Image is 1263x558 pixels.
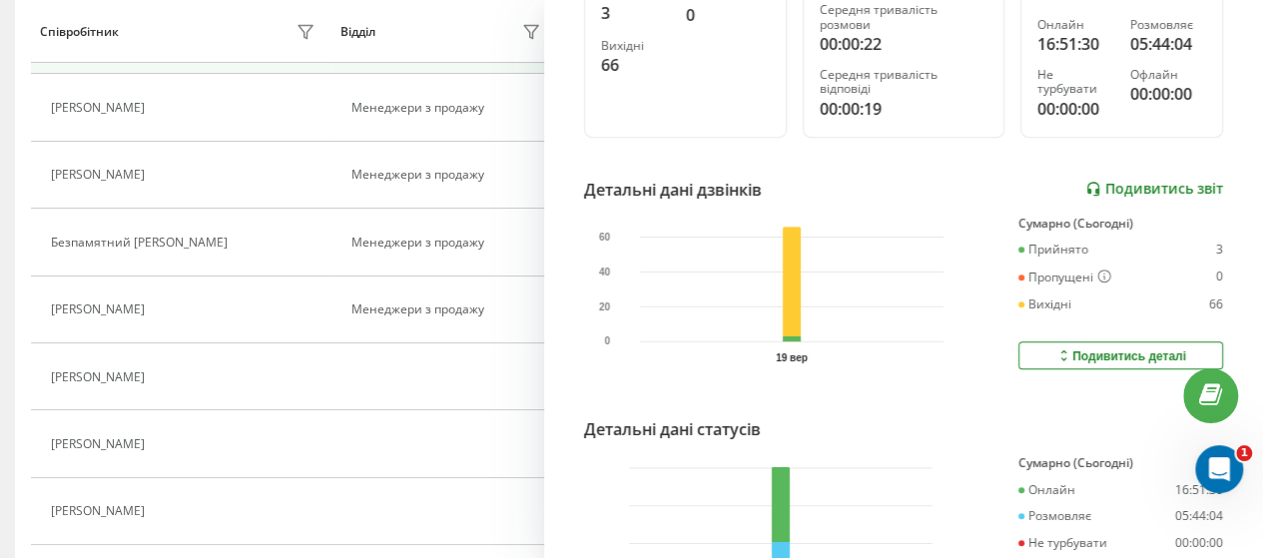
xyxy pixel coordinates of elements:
div: Сумарно (Сьогодні) [1018,456,1223,470]
div: Менеджери з продажу [351,236,546,250]
div: Детальні дані статусів [584,417,761,441]
div: Середня тривалість розмови [820,3,988,32]
div: Подивитись деталі [1055,347,1186,363]
div: Детальні дані дзвінків [584,178,762,202]
div: 3 [1216,243,1223,257]
div: 00:00:00 [1175,536,1223,550]
div: [PERSON_NAME] [51,504,150,518]
div: 05:44:04 [1175,509,1223,523]
span: 1 [1236,445,1252,461]
div: Менеджери з продажу [351,101,546,115]
text: 0 [605,335,611,346]
div: Онлайн [1018,483,1075,497]
div: Пропущені [1018,270,1111,285]
div: [PERSON_NAME] [51,168,150,182]
div: Відділ [340,25,375,39]
div: [PERSON_NAME] [51,437,150,451]
div: Онлайн [1037,18,1113,32]
div: Вихідні [601,39,670,53]
div: 16:51:30 [1037,32,1113,56]
div: Офлайн [1130,68,1206,82]
div: 0 [1216,270,1223,285]
div: 00:00:00 [1037,97,1113,121]
div: Вихідні [1018,297,1071,311]
div: [PERSON_NAME] [51,302,150,316]
div: 00:00:00 [1130,82,1206,106]
button: Подивитись деталі [1018,341,1223,369]
div: Прийнято [1018,243,1088,257]
div: Сумарно (Сьогодні) [1018,217,1223,231]
div: Розмовляє [1130,18,1206,32]
div: Не турбувати [1018,536,1107,550]
div: Середня тривалість відповіді [820,68,988,97]
text: 60 [599,231,611,242]
text: 19 вер [776,352,808,363]
div: 05:44:04 [1130,32,1206,56]
div: 3 [601,1,670,25]
div: 16:51:30 [1175,483,1223,497]
iframe: Intercom live chat [1195,445,1243,493]
div: 00:00:22 [820,32,988,56]
div: Безпамятний [PERSON_NAME] [51,236,233,250]
div: 0 [686,3,770,27]
div: Менеджери з продажу [351,302,546,316]
div: [PERSON_NAME] [51,370,150,384]
div: Розмовляє [1018,509,1091,523]
div: 66 [1209,297,1223,311]
div: Менеджери з продажу [351,168,546,182]
text: 40 [599,266,611,277]
div: [PERSON_NAME] [51,101,150,115]
text: 20 [599,300,611,311]
a: Подивитись звіт [1085,181,1223,198]
div: 00:00:19 [820,97,988,121]
div: Не турбувати [1037,68,1113,97]
div: Співробітник [40,25,119,39]
div: 66 [601,53,670,77]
